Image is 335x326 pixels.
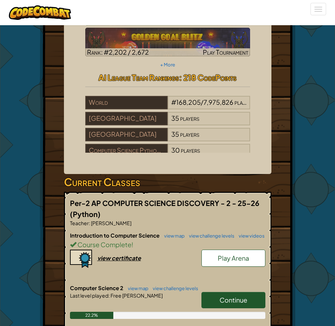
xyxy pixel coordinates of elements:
[70,250,92,268] img: certificate-icon.png
[87,48,149,56] span: Rank: #2,202 / 2,672
[149,286,198,291] a: view challenge levels
[171,114,179,122] span: 35
[171,146,180,154] span: 30
[98,72,179,82] span: AI League Team Rankings
[180,130,199,138] span: players
[203,48,248,56] span: Play Tournament
[9,5,71,20] img: CodeCombat logo
[234,98,254,106] span: players
[85,112,168,125] div: [GEOGRAPHIC_DATA]
[218,254,249,262] span: Play Arena
[70,210,101,218] span: (Python)
[220,296,247,304] span: Continue
[124,286,148,291] a: view map
[85,28,250,56] a: Rank: #2,202 / 2,672Play Tournament
[181,146,200,154] span: players
[235,233,265,239] a: view videos
[160,62,175,67] a: + More
[85,144,168,157] div: Computer Science Python 2025 Period ____
[179,72,237,82] span: : 218 CodePoints
[85,96,168,109] div: World
[171,130,179,138] span: 35
[108,292,110,299] span: :
[85,151,250,159] a: Computer Science Python 2025 Period ____30players
[85,119,250,127] a: [GEOGRAPHIC_DATA]35players
[85,128,168,141] div: [GEOGRAPHIC_DATA]
[70,292,108,299] span: Last level played
[201,98,204,106] span: /
[76,240,131,249] span: Course Complete
[161,233,185,239] a: view map
[180,114,199,122] span: players
[131,240,133,249] span: !
[85,135,250,143] a: [GEOGRAPHIC_DATA]35players
[110,292,163,299] span: Free [PERSON_NAME]
[85,103,250,111] a: World#168,205/7,975,826players
[70,312,113,319] div: 22.2%
[70,199,259,207] span: Per-2 AP COMPUTER SCIENCE DISCOVERY - 2 - 25-26
[70,220,89,226] span: Teacher
[204,98,233,106] span: 7,975,826
[64,174,271,190] h3: Current Classes
[70,284,124,291] span: Computer Science 2
[97,254,141,262] div: view certificate
[185,233,234,239] a: view challenge levels
[70,254,141,262] a: view certificate
[85,28,250,56] img: Golden Goal
[90,220,131,226] span: [PERSON_NAME]
[89,220,90,226] span: :
[70,232,161,239] span: Introduction to Computer Science
[176,98,201,106] span: 168,205
[171,98,176,106] span: #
